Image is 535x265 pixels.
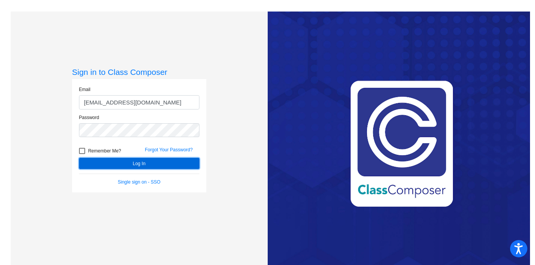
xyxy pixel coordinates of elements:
button: Log In [79,158,199,169]
a: Forgot Your Password? [145,147,193,152]
span: Remember Me? [88,146,121,156]
h3: Sign in to Class Composer [72,67,206,77]
a: Single sign on - SSO [118,179,160,185]
label: Email [79,86,91,93]
label: Password [79,114,99,121]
